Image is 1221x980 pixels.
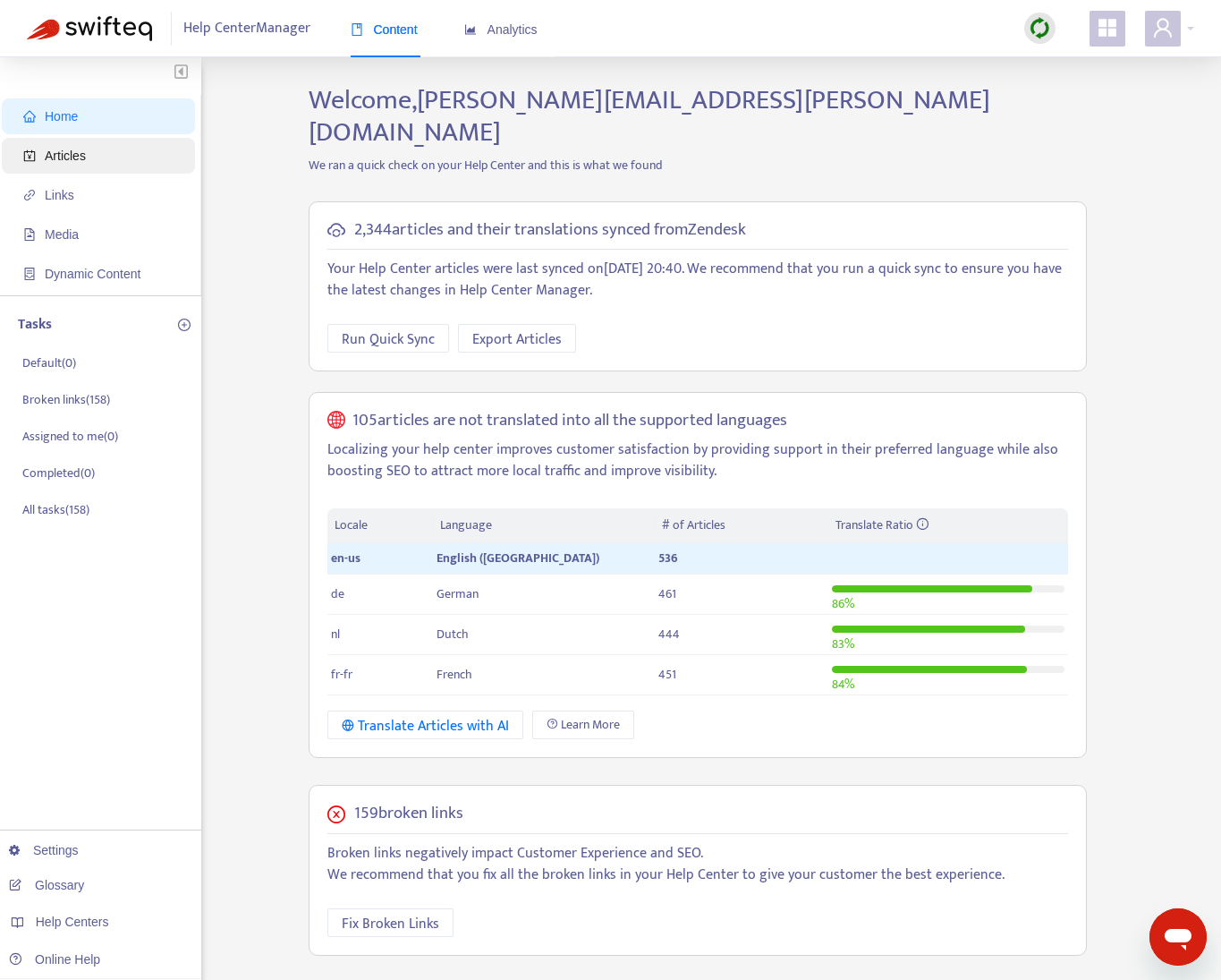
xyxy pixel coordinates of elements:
p: Default ( 0 ) [22,354,76,372]
img: sync.dc5367851b00ba804db3.png [1029,17,1051,39]
span: Learn More [561,715,620,735]
span: book [351,23,363,36]
p: Tasks [18,314,52,336]
span: Content [351,22,418,37]
th: Language [433,508,655,543]
span: appstore [1097,17,1118,38]
span: close-circle [327,805,345,823]
span: global [327,411,345,431]
h5: 2,344 articles and their translations synced from Zendesk [354,220,746,241]
span: 86 % [832,593,854,614]
span: container [23,268,36,280]
span: Home [45,109,78,124]
span: Dynamic Content [45,267,140,281]
span: 83 % [832,634,854,654]
p: All tasks ( 158 ) [22,500,89,519]
button: Export Articles [458,324,576,353]
span: German [437,584,479,604]
p: We ran a quick check on your Help Center and this is what we found [295,156,1100,175]
span: French [437,664,472,685]
a: Settings [9,843,79,857]
div: Translate Articles with AI [342,715,509,737]
span: home [23,110,36,123]
th: Locale [327,508,433,543]
th: # of Articles [655,508,827,543]
p: Your Help Center articles were last synced on [DATE] 20:40 . We recommend that you run a quick sy... [327,259,1068,302]
span: 451 [658,664,676,685]
span: de [331,584,344,604]
img: Swifteq [27,16,152,41]
span: Help Centers [36,915,109,929]
span: nl [331,624,340,644]
h5: 105 articles are not translated into all the supported languages [352,411,787,431]
span: Analytics [464,22,538,37]
span: account-book [23,149,36,162]
p: Assigned to me ( 0 ) [22,427,118,446]
a: Online Help [9,952,100,967]
a: Glossary [9,878,84,892]
p: Completed ( 0 ) [22,464,95,482]
button: Translate Articles with AI [327,711,523,739]
button: Fix Broken Links [327,908,454,937]
span: user [1152,17,1174,38]
span: Fix Broken Links [342,913,439,935]
p: Broken links ( 158 ) [22,390,110,409]
span: 444 [658,624,680,644]
button: Run Quick Sync [327,324,449,353]
span: en-us [331,548,360,568]
span: Dutch [437,624,469,644]
h5: 159 broken links [354,804,463,824]
span: Articles [45,149,86,163]
span: area-chart [464,23,477,36]
span: fr-fr [331,664,352,685]
p: Broken links negatively impact Customer Experience and SEO. We recommend that you fix all the bro... [327,843,1068,886]
span: plus-circle [178,319,191,331]
span: 84 % [832,674,854,695]
span: Media [45,227,79,242]
span: link [23,189,36,201]
span: cloud-sync [327,221,345,239]
a: Learn More [532,711,634,739]
span: 536 [658,548,678,568]
span: file-image [23,228,36,241]
span: Run Quick Sync [342,328,435,351]
span: Welcome, [PERSON_NAME][EMAIL_ADDRESS][PERSON_NAME][DOMAIN_NAME] [309,78,990,155]
div: Translate Ratio [835,516,1061,535]
p: Localizing your help center improves customer satisfaction by providing support in their preferre... [327,439,1068,482]
span: 461 [658,584,676,604]
span: Export Articles [472,328,562,351]
span: Help Center Manager [183,12,310,46]
iframe: Button to launch messaging window [1149,908,1207,966]
span: Links [45,188,74,202]
span: English ([GEOGRAPHIC_DATA]) [437,548,599,568]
